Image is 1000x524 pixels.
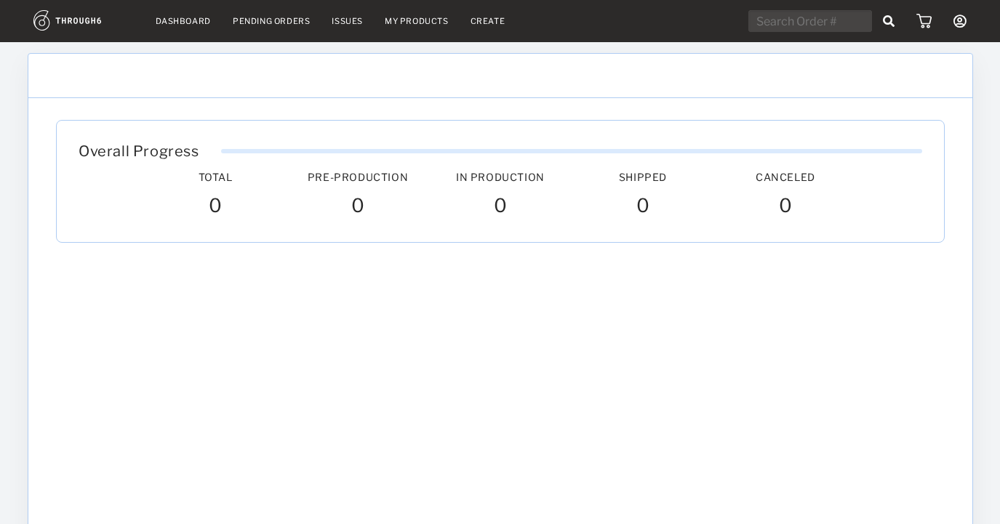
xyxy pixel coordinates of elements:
a: Issues [332,16,363,26]
span: Canceled [756,171,815,183]
span: Overall Progress [79,142,199,160]
span: Shipped [618,171,666,183]
a: My Products [385,16,449,26]
img: logo.1c10ca64.svg [33,10,134,31]
span: 0 [778,194,792,220]
input: Search Order # [748,10,872,32]
a: Dashboard [156,16,211,26]
span: 0 [493,194,507,220]
span: Pre-Production [307,171,407,183]
span: 0 [636,194,649,220]
span: In Production [456,171,545,183]
span: Total [198,171,232,183]
a: Create [471,16,505,26]
a: Pending Orders [233,16,310,26]
img: icon_cart.dab5cea1.svg [916,14,932,28]
span: 0 [351,194,364,220]
span: 0 [208,194,222,220]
